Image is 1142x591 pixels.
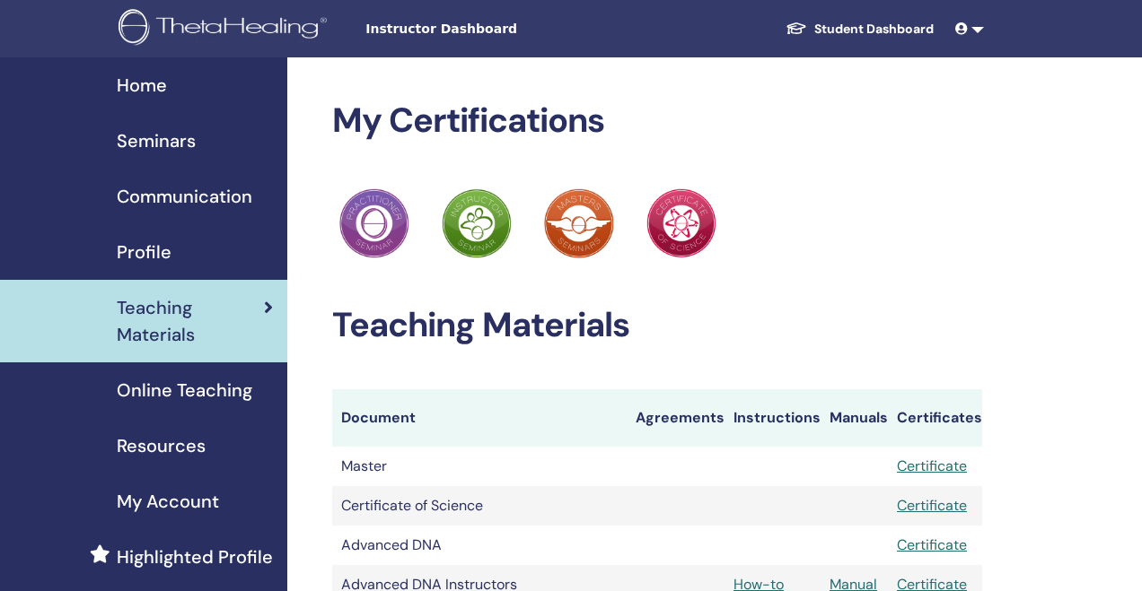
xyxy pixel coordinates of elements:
span: Teaching Materials [117,294,264,348]
th: Instructions [725,389,821,447]
span: Seminars [117,127,196,154]
a: Certificate [897,535,967,554]
img: Practitioner [646,188,716,258]
td: Master [332,447,627,486]
td: Certificate of Science [332,486,627,526]
span: Communication [117,183,252,210]
a: Certificate [897,496,967,515]
h2: My Certifications [332,100,982,142]
span: Profile [117,239,171,265]
img: graduation-cap-white.svg [786,21,807,36]
th: Manuals [821,389,888,447]
img: Practitioner [442,188,512,258]
th: Certificates [888,389,982,447]
h2: Teaching Materials [332,305,982,346]
th: Document [332,389,627,447]
span: Online Teaching [117,377,252,404]
a: Certificate [897,456,967,475]
span: Resources [117,432,206,459]
img: logo.png [119,9,333,49]
span: Home [117,72,167,99]
img: Practitioner [544,188,614,258]
img: Practitioner [339,188,409,258]
span: Instructor Dashboard [365,20,635,39]
td: Advanced DNA [332,526,627,565]
span: Highlighted Profile [117,543,273,570]
th: Agreements [627,389,725,447]
a: Student Dashboard [771,13,948,46]
span: My Account [117,488,219,515]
